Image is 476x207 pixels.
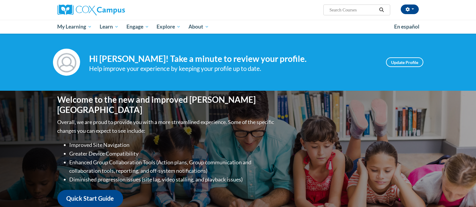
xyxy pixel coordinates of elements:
[89,54,377,64] h4: Hi [PERSON_NAME]! Take a minute to review your profile.
[377,6,386,14] button: Search
[54,20,96,34] a: My Learning
[394,23,419,30] span: En español
[157,23,181,30] span: Explore
[58,95,276,115] h1: Welcome to the new and improved [PERSON_NAME][GEOGRAPHIC_DATA]
[70,149,276,158] li: Greater Device Compatibility
[58,190,123,207] a: Quick Start Guide
[390,20,423,33] a: En español
[401,5,419,14] button: Account Settings
[185,20,213,34] a: About
[70,141,276,149] li: Improved Site Navigation
[58,118,276,135] p: Overall, we are proud to provide you with a more streamlined experience. Some of the specific cha...
[70,175,276,184] li: Diminished progression issues (site lag, video stalling, and playback issues)
[126,23,149,30] span: Engage
[386,57,423,67] a: Update Profile
[58,5,172,15] a: Cox Campus
[70,158,276,175] li: Enhanced Group Collaboration Tools (Action plans, Group communication and collaboration tools, re...
[48,20,428,34] div: Main menu
[96,20,123,34] a: Learn
[57,23,92,30] span: My Learning
[100,23,119,30] span: Learn
[53,49,80,76] img: Profile Image
[153,20,185,34] a: Explore
[329,6,377,14] input: Search Courses
[89,64,377,74] div: Help improve your experience by keeping your profile up to date.
[58,5,125,15] img: Cox Campus
[452,183,471,202] iframe: Button to launch messaging window
[123,20,153,34] a: Engage
[188,23,209,30] span: About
